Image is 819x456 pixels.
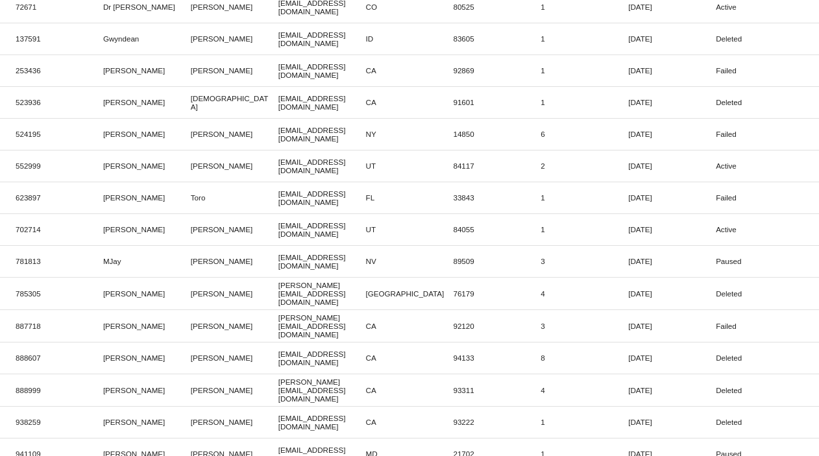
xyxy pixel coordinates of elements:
mat-cell: [PERSON_NAME][EMAIL_ADDRESS][DOMAIN_NAME] [278,310,366,342]
mat-cell: [PERSON_NAME] [191,383,278,398]
mat-cell: Active [716,222,803,237]
mat-cell: Deleted [716,286,803,301]
mat-cell: [EMAIL_ADDRESS][DOMAIN_NAME] [278,250,366,273]
mat-cell: 33843 [453,190,541,205]
mat-cell: 1 [541,414,628,429]
mat-cell: [PERSON_NAME][EMAIL_ADDRESS][DOMAIN_NAME] [278,278,366,309]
mat-cell: 887718 [16,318,103,333]
mat-cell: [PERSON_NAME] [191,254,278,269]
mat-cell: [PERSON_NAME] [103,350,191,365]
mat-cell: UT [366,222,454,237]
mat-cell: [PERSON_NAME] [191,222,278,237]
mat-cell: Gwyndean [103,31,191,46]
mat-cell: [DEMOGRAPHIC_DATA] [191,91,278,114]
mat-cell: 14850 [453,126,541,141]
mat-cell: [EMAIL_ADDRESS][DOMAIN_NAME] [278,154,366,178]
mat-cell: Failed [716,63,803,78]
mat-cell: 92869 [453,63,541,78]
mat-cell: 4 [541,383,628,398]
mat-cell: 702714 [16,222,103,237]
mat-cell: [PERSON_NAME] [103,126,191,141]
mat-cell: NV [366,254,454,269]
mat-cell: [PERSON_NAME] [103,222,191,237]
mat-cell: 1 [541,190,628,205]
mat-cell: [PERSON_NAME] [103,63,191,78]
mat-cell: [PERSON_NAME] [191,414,278,429]
mat-cell: 888999 [16,383,103,398]
mat-cell: [PERSON_NAME] [103,383,191,398]
mat-cell: 3 [541,254,628,269]
mat-cell: [DATE] [628,414,716,429]
mat-cell: 623897 [16,190,103,205]
mat-cell: 83605 [453,31,541,46]
mat-cell: 84055 [453,222,541,237]
mat-cell: [DATE] [628,126,716,141]
mat-cell: Paused [716,254,803,269]
mat-cell: [GEOGRAPHIC_DATA] [366,286,454,301]
mat-cell: [DATE] [628,95,716,110]
mat-cell: Deleted [716,383,803,398]
mat-cell: Failed [716,126,803,141]
mat-cell: [EMAIL_ADDRESS][DOMAIN_NAME] [278,411,366,434]
mat-cell: 552999 [16,158,103,173]
mat-cell: 84117 [453,158,541,173]
mat-cell: [PERSON_NAME] [191,63,278,78]
mat-cell: [DATE] [628,286,716,301]
mat-cell: ID [366,31,454,46]
mat-cell: CA [366,383,454,398]
mat-cell: 1 [541,95,628,110]
mat-cell: [DATE] [628,383,716,398]
mat-cell: [DATE] [628,222,716,237]
mat-cell: 76179 [453,286,541,301]
mat-cell: [PERSON_NAME][EMAIL_ADDRESS][DOMAIN_NAME] [278,374,366,406]
mat-cell: [DATE] [628,190,716,205]
mat-cell: MJay [103,254,191,269]
mat-cell: 91601 [453,95,541,110]
mat-cell: [PERSON_NAME] [103,414,191,429]
mat-cell: Deleted [716,350,803,365]
mat-cell: 253436 [16,63,103,78]
mat-cell: Deleted [716,95,803,110]
mat-cell: 8 [541,350,628,365]
mat-cell: Failed [716,190,803,205]
mat-cell: UT [366,158,454,173]
mat-cell: [DATE] [628,158,716,173]
mat-cell: [PERSON_NAME] [103,190,191,205]
mat-cell: [PERSON_NAME] [103,158,191,173]
mat-cell: 1 [541,31,628,46]
mat-cell: [DATE] [628,254,716,269]
mat-cell: [EMAIL_ADDRESS][DOMAIN_NAME] [278,27,366,51]
mat-cell: [EMAIL_ADDRESS][DOMAIN_NAME] [278,186,366,210]
mat-cell: 92120 [453,318,541,333]
mat-cell: [PERSON_NAME] [103,286,191,301]
mat-cell: CA [366,414,454,429]
mat-cell: 3 [541,318,628,333]
mat-cell: [PERSON_NAME] [191,350,278,365]
mat-cell: CA [366,95,454,110]
mat-cell: Active [716,158,803,173]
mat-cell: 938259 [16,414,103,429]
mat-cell: [DATE] [628,63,716,78]
mat-cell: 93311 [453,383,541,398]
mat-cell: 523936 [16,95,103,110]
mat-cell: [EMAIL_ADDRESS][DOMAIN_NAME] [278,91,366,114]
mat-cell: 93222 [453,414,541,429]
mat-cell: Failed [716,318,803,333]
mat-cell: [DATE] [628,318,716,333]
mat-cell: 524195 [16,126,103,141]
mat-cell: [EMAIL_ADDRESS][DOMAIN_NAME] [278,59,366,82]
mat-cell: [DATE] [628,350,716,365]
mat-cell: 781813 [16,254,103,269]
mat-cell: [PERSON_NAME] [191,126,278,141]
mat-cell: Toro [191,190,278,205]
mat-cell: CA [366,63,454,78]
mat-cell: 1 [541,222,628,237]
mat-cell: [PERSON_NAME] [191,286,278,301]
mat-cell: CA [366,318,454,333]
mat-cell: [PERSON_NAME] [191,158,278,173]
mat-cell: [PERSON_NAME] [191,31,278,46]
mat-cell: FL [366,190,454,205]
mat-cell: 94133 [453,350,541,365]
mat-cell: NY [366,126,454,141]
mat-cell: [PERSON_NAME] [103,318,191,333]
